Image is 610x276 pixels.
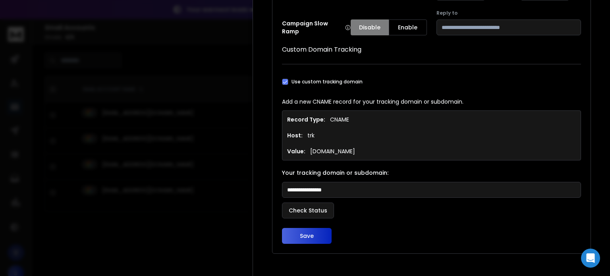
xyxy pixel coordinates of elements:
div: Open Intercom Messenger [581,249,600,268]
label: Reply to [436,10,581,16]
button: Save [282,228,332,244]
button: Disable [351,19,389,35]
label: Use custom tracking domain [291,79,363,85]
h1: Record Type: [287,116,325,124]
p: Add a new CNAME record for your tracking domain or subdomain. [282,98,581,106]
p: trk [307,131,315,139]
p: Campaign Slow Ramp [282,19,351,35]
h1: Value: [287,147,305,155]
h1: Host: [287,131,303,139]
p: CNAME [330,116,349,124]
p: [DOMAIN_NAME] [310,147,355,155]
h1: Custom Domain Tracking [282,45,581,54]
button: Enable [389,19,427,35]
label: Your tracking domain or subdomain: [282,170,581,176]
button: Check Status [282,203,334,218]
